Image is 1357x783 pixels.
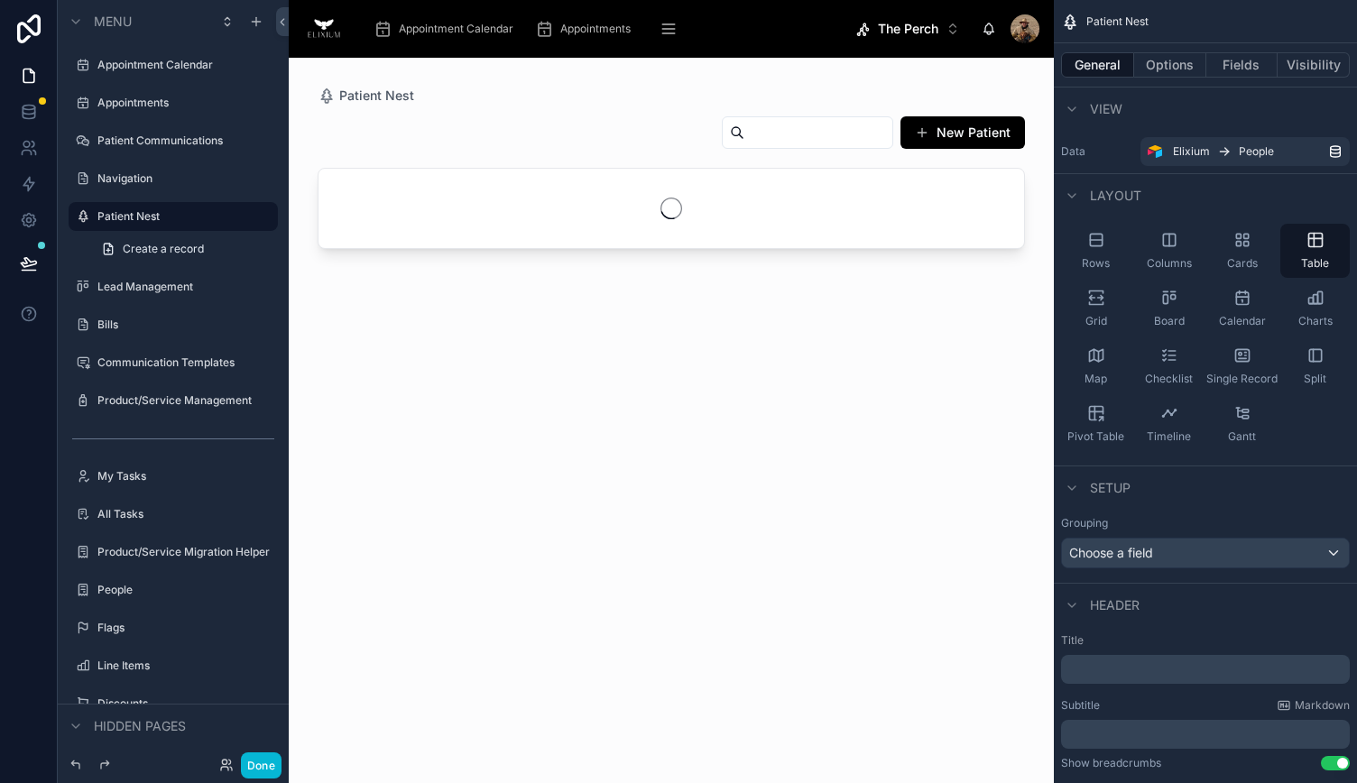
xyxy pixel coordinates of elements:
label: Patient Nest [97,209,267,224]
a: ElixiumPeople [1140,137,1350,166]
img: Airtable Logo [1148,144,1162,159]
button: General [1061,52,1134,78]
button: Table [1280,224,1350,278]
a: Appointment Calendar [368,13,526,45]
span: View [1090,100,1122,118]
span: Cards [1227,256,1258,271]
label: Patient Communications [97,134,274,148]
a: Markdown [1277,698,1350,713]
span: Hidden pages [94,717,186,735]
span: Checklist [1145,372,1193,386]
span: Grid [1085,314,1107,328]
span: Rows [1082,256,1110,271]
button: Grid [1061,281,1131,336]
button: Done [241,752,282,778]
span: Appointments [560,22,631,36]
label: Grouping [1061,516,1108,530]
span: Calendar [1219,314,1266,328]
span: Create a record [123,242,204,256]
span: Layout [1090,187,1141,205]
button: Calendar [1207,281,1277,336]
button: Gantt [1207,397,1277,451]
div: scrollable content [359,9,842,49]
label: Flags [97,621,274,635]
span: The Perch [878,20,938,38]
button: Cards [1207,224,1277,278]
img: App logo [303,14,345,43]
label: My Tasks [97,469,274,484]
span: Map [1085,372,1107,386]
button: Checklist [1134,339,1204,393]
span: Columns [1147,256,1192,271]
label: Lead Management [97,280,274,294]
button: Single Record [1207,339,1277,393]
span: Appointment Calendar [399,22,513,36]
span: Single Record [1206,372,1278,386]
span: Timeline [1147,429,1191,444]
button: Map [1061,339,1131,393]
label: Communication Templates [97,355,274,370]
label: People [97,583,274,597]
span: Markdown [1295,698,1350,713]
span: Header [1090,596,1140,614]
label: Discounts [97,696,274,711]
div: scrollable content [1061,720,1350,749]
span: Gantt [1228,429,1256,444]
button: Board [1134,281,1204,336]
button: Timeline [1134,397,1204,451]
button: Select Button [842,13,974,45]
span: Pivot Table [1067,429,1124,444]
label: Navigation [97,171,274,186]
label: Title [1061,633,1350,648]
label: Product/Service Management [97,393,274,408]
span: Menu [94,13,132,31]
label: Bills [97,318,274,332]
span: Setup [1090,479,1131,497]
a: Appointments [530,13,643,45]
label: Appointment Calendar [97,58,274,72]
button: Visibility [1278,52,1350,78]
button: Columns [1134,224,1204,278]
label: Product/Service Migration Helper [97,545,274,559]
div: scrollable content [1061,655,1350,684]
button: Charts [1280,281,1350,336]
label: Data [1061,144,1133,159]
span: Split [1304,372,1326,386]
button: Fields [1206,52,1279,78]
div: Choose a field [1062,539,1349,567]
a: Create a record [90,235,278,263]
label: All Tasks [97,507,274,521]
label: Line Items [97,659,274,673]
button: Choose a field [1061,538,1350,568]
span: Charts [1298,314,1333,328]
label: Subtitle [1061,698,1100,713]
span: Elixium [1173,144,1210,159]
button: Rows [1061,224,1131,278]
span: Patient Nest [1086,14,1149,29]
button: Pivot Table [1061,397,1131,451]
span: Table [1301,256,1329,271]
span: People [1239,144,1274,159]
label: Appointments [97,96,274,110]
button: Split [1280,339,1350,393]
button: Options [1134,52,1206,78]
span: Board [1154,314,1185,328]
